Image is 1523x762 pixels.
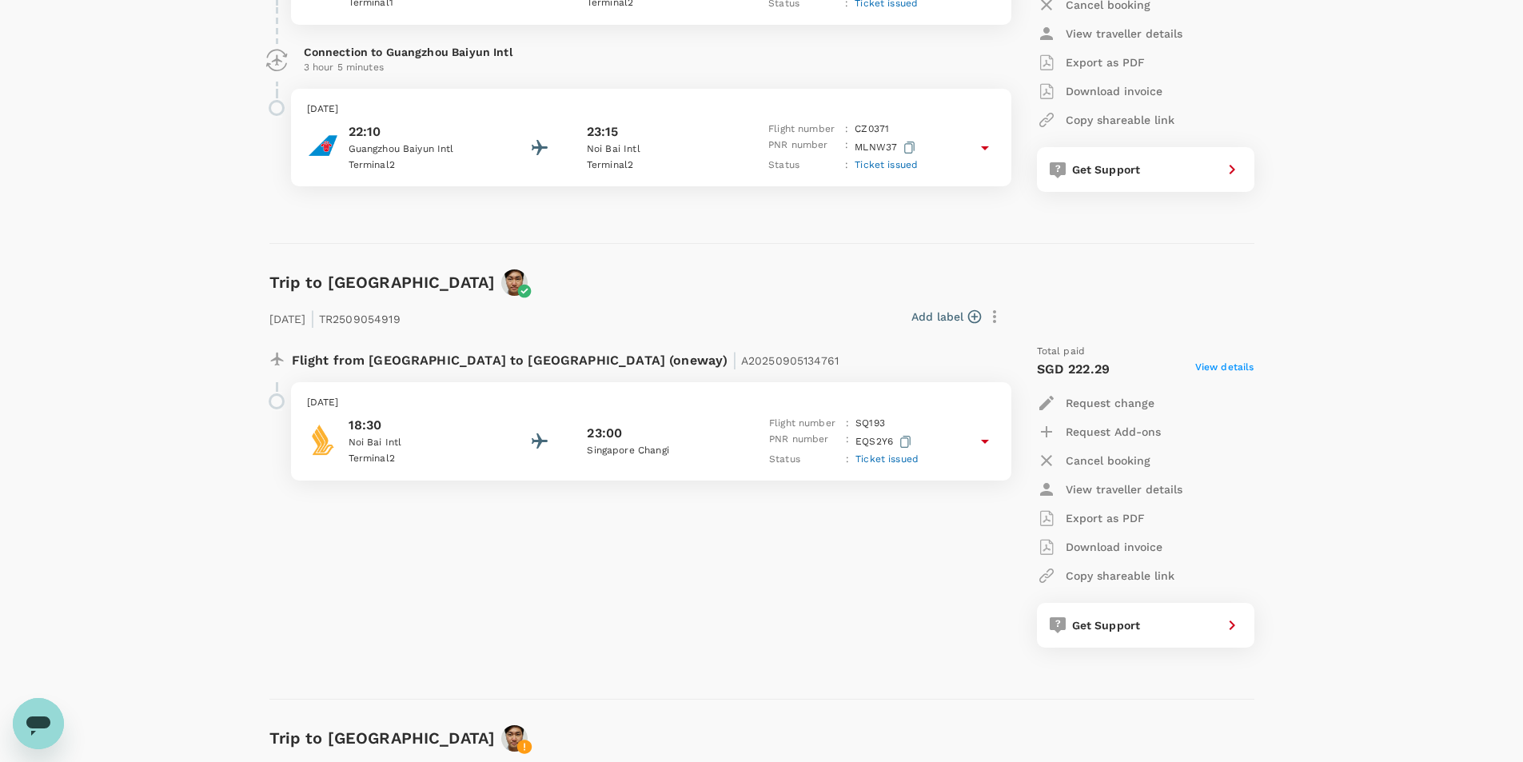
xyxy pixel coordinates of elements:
[1066,539,1162,555] p: Download invoice
[349,416,492,435] p: 18:30
[1037,475,1182,504] button: View traveller details
[1037,561,1174,590] button: Copy shareable link
[307,102,995,118] p: [DATE]
[846,416,849,432] p: :
[501,269,528,296] img: avatar-664c4aa9c37ad.jpeg
[307,395,995,411] p: [DATE]
[292,344,839,373] p: Flight from [GEOGRAPHIC_DATA] to [GEOGRAPHIC_DATA] (oneway)
[1037,533,1162,561] button: Download invoice
[741,354,839,367] span: A20250905134761
[1037,417,1161,446] button: Request Add-ons
[349,435,492,451] p: Noi Bai Intl
[1066,54,1145,70] p: Export as PDF
[587,443,731,459] p: Singapore Changi
[269,725,496,751] h6: Trip to [GEOGRAPHIC_DATA]
[855,432,915,452] p: EQS2Y6
[1037,19,1182,48] button: View traveller details
[855,453,919,465] span: Ticket issued
[1037,360,1110,379] p: SGD 222.29
[845,122,848,138] p: :
[855,159,918,170] span: Ticket issued
[587,424,622,443] p: 23:00
[1037,504,1145,533] button: Export as PDF
[304,60,999,76] p: 3 hour 5 minutes
[768,122,839,138] p: Flight number
[307,130,339,162] img: China Southern
[1066,424,1161,440] p: Request Add-ons
[768,158,839,174] p: Status
[769,452,839,468] p: Status
[845,138,848,158] p: :
[1195,360,1254,379] span: View details
[501,725,528,752] img: avatar-664c4aa9c37ad.jpeg
[310,307,315,329] span: |
[1066,26,1182,42] p: View traveller details
[307,424,339,456] img: Singapore Airlines
[587,158,731,174] p: Terminal 2
[349,158,492,174] p: Terminal 2
[1037,344,1086,360] span: Total paid
[732,349,737,371] span: |
[349,122,492,142] p: 22:10
[1066,395,1154,411] p: Request change
[1037,389,1154,417] button: Request change
[304,44,999,60] p: Connection to Guangzhou Baiyun Intl
[855,416,885,432] p: SQ 193
[855,122,889,138] p: CZ 0371
[349,451,492,467] p: Terminal 2
[269,269,496,295] h6: Trip to [GEOGRAPHIC_DATA]
[13,698,64,749] iframe: Button to launch messaging window
[1037,77,1162,106] button: Download invoice
[855,138,919,158] p: MLNW37
[1037,446,1150,475] button: Cancel booking
[1037,106,1174,134] button: Copy shareable link
[769,416,839,432] p: Flight number
[845,158,848,174] p: :
[1066,83,1162,99] p: Download invoice
[587,122,619,142] p: 23:15
[269,302,401,331] p: [DATE] TR2509054919
[911,309,981,325] button: Add label
[846,452,849,468] p: :
[1066,481,1182,497] p: View traveller details
[1066,453,1150,469] p: Cancel booking
[768,138,839,158] p: PNR number
[1066,510,1145,526] p: Export as PDF
[1072,163,1141,176] span: Get Support
[769,432,839,452] p: PNR number
[1066,568,1174,584] p: Copy shareable link
[846,432,849,452] p: :
[1066,112,1174,128] p: Copy shareable link
[587,142,731,158] p: Noi Bai Intl
[1037,48,1145,77] button: Export as PDF
[349,142,492,158] p: Guangzhou Baiyun Intl
[1072,619,1141,632] span: Get Support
